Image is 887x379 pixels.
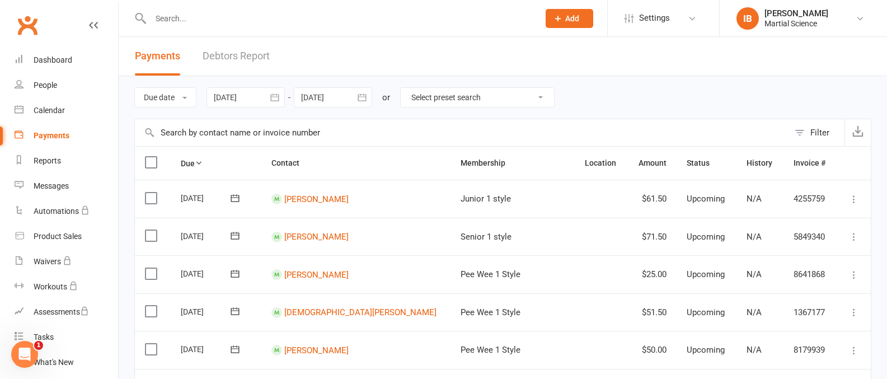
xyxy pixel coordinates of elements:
td: $51.50 [627,293,677,331]
a: [PERSON_NAME] [284,269,349,279]
div: Workouts [34,282,67,291]
span: Pee Wee 1 Style [461,307,520,317]
td: $25.00 [627,255,677,293]
a: People [15,73,118,98]
a: Product Sales [15,224,118,249]
button: Add [546,9,593,28]
td: 5849340 [783,218,837,256]
div: Waivers [34,257,61,266]
span: N/A [747,232,762,242]
a: Assessments [15,300,118,325]
div: What's New [34,358,74,367]
div: Filter [810,126,829,139]
input: Search by contact name or invoice number [135,119,789,146]
a: [PERSON_NAME] [284,232,349,242]
span: N/A [747,345,762,355]
a: Tasks [15,325,118,350]
span: N/A [747,307,762,317]
div: Dashboard [34,55,72,64]
a: Waivers [15,249,118,274]
button: Due date [134,87,196,107]
div: [DATE] [181,227,232,245]
a: [PERSON_NAME] [284,345,349,355]
td: 8179939 [783,331,837,369]
span: 1 [34,341,43,350]
a: Reports [15,148,118,174]
td: $61.50 [627,180,677,218]
span: Pee Wee 1 Style [461,345,520,355]
span: N/A [747,194,762,204]
a: Debtors Report [203,37,270,76]
th: Location [575,147,627,180]
div: or [382,91,390,104]
div: Payments [34,131,69,140]
span: N/A [747,269,762,279]
div: Assessments [34,307,89,316]
a: Messages [15,174,118,199]
a: Calendar [15,98,118,123]
span: Junior 1 style [461,194,511,204]
span: Upcoming [687,345,725,355]
span: Add [565,14,579,23]
span: Upcoming [687,307,725,317]
input: Search... [147,11,531,26]
span: Upcoming [687,232,725,242]
div: People [34,81,57,90]
span: Pee Wee 1 Style [461,269,520,279]
td: 4255759 [783,180,837,218]
a: Dashboard [15,48,118,73]
a: What's New [15,350,118,375]
div: [PERSON_NAME] [764,8,828,18]
th: Amount [627,147,677,180]
div: Martial Science [764,18,828,29]
div: Automations [34,207,79,216]
span: Upcoming [687,194,725,204]
div: Calendar [34,106,65,115]
th: Membership [450,147,575,180]
a: Payments [15,123,118,148]
div: [DATE] [181,265,232,282]
th: Invoice # [783,147,837,180]
td: $50.00 [627,331,677,369]
a: Workouts [15,274,118,300]
span: Upcoming [687,269,725,279]
iframe: Intercom live chat [11,341,38,368]
th: Due [171,147,261,180]
span: Senior 1 style [461,232,511,242]
span: Settings [639,6,670,31]
a: [DEMOGRAPHIC_DATA][PERSON_NAME] [284,307,437,317]
div: [DATE] [181,303,232,320]
div: [DATE] [181,340,232,358]
div: [DATE] [181,189,232,207]
td: 8641868 [783,255,837,293]
th: History [736,147,783,180]
td: 1367177 [783,293,837,331]
th: Contact [261,147,450,180]
a: Clubworx [13,11,41,39]
td: $71.50 [627,218,677,256]
div: Reports [34,156,61,165]
a: Automations [15,199,118,224]
div: IB [736,7,759,30]
a: [PERSON_NAME] [284,194,349,204]
span: Payments [135,50,180,62]
button: Payments [135,37,180,76]
div: Tasks [34,333,54,341]
div: Messages [34,181,69,190]
th: Status [677,147,736,180]
button: Filter [789,119,844,146]
div: Product Sales [34,232,82,241]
